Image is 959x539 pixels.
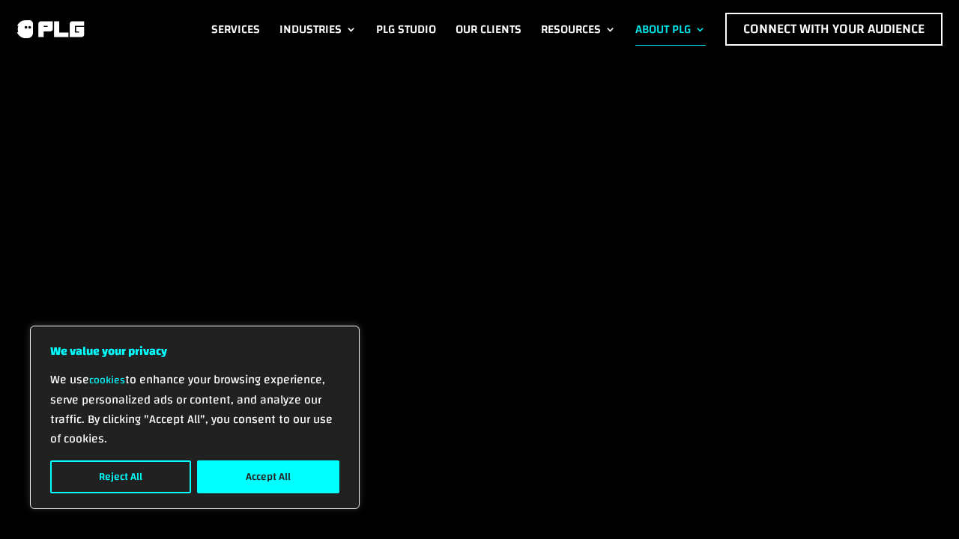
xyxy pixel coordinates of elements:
p: We use to enhance your browsing experience, serve personalized ads or content, and analyze our tr... [50,370,339,448]
button: Reject All [50,460,191,493]
a: About PLG [635,13,706,46]
a: Our Clients [456,13,521,46]
div: We value your privacy [30,326,360,509]
a: Industries [279,13,357,46]
button: Accept All [197,460,339,493]
a: PLG Studio [376,13,436,46]
a: cookies [89,371,125,390]
a: Resources [541,13,616,46]
a: Connect with Your Audience [725,13,943,46]
a: Services [211,13,260,46]
p: We value your privacy [50,341,339,361]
